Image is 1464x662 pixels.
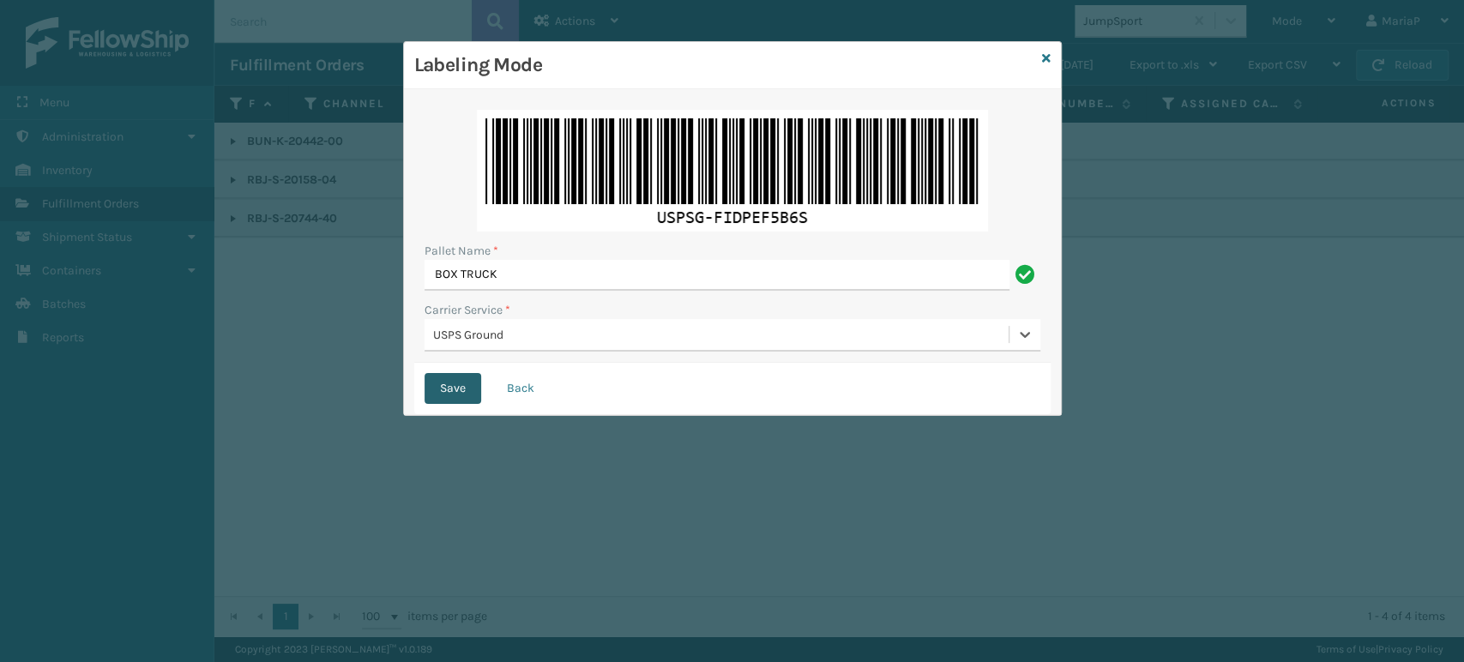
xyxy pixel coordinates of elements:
[425,301,510,319] label: Carrier Service
[425,373,481,404] button: Save
[414,52,1035,78] h3: Labeling Mode
[477,110,988,232] img: 3oSQOwAAAAZJREFUAwAPDDLqSrTdSwAAAABJRU5ErkJggg==
[491,373,550,404] button: Back
[433,326,1010,344] div: USPS Ground
[425,242,498,260] label: Pallet Name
